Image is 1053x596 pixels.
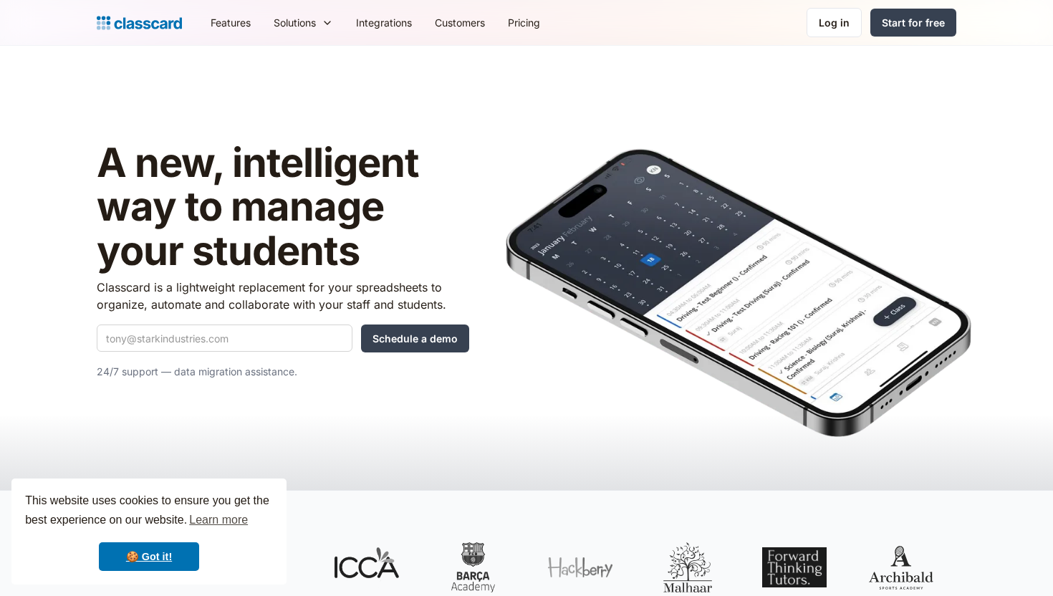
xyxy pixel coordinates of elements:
a: Customers [423,6,496,39]
div: Solutions [274,15,316,30]
a: Log in [807,8,862,37]
input: Schedule a demo [361,325,469,352]
a: Pricing [496,6,552,39]
input: tony@starkindustries.com [97,325,352,352]
a: dismiss cookie message [99,542,199,571]
div: Log in [819,15,850,30]
a: Features [199,6,262,39]
a: learn more about cookies [187,509,250,531]
p: Classcard is a lightweight replacement for your spreadsheets to organize, automate and collaborat... [97,279,469,313]
form: Quick Demo Form [97,325,469,352]
div: Start for free [882,15,945,30]
a: Logo [97,13,182,33]
a: Integrations [345,6,423,39]
a: Start for free [870,9,956,37]
p: 24/7 support — data migration assistance. [97,363,469,380]
h1: A new, intelligent way to manage your students [97,141,469,274]
div: cookieconsent [11,479,287,585]
div: Solutions [262,6,345,39]
span: This website uses cookies to ensure you get the best experience on our website. [25,492,273,531]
